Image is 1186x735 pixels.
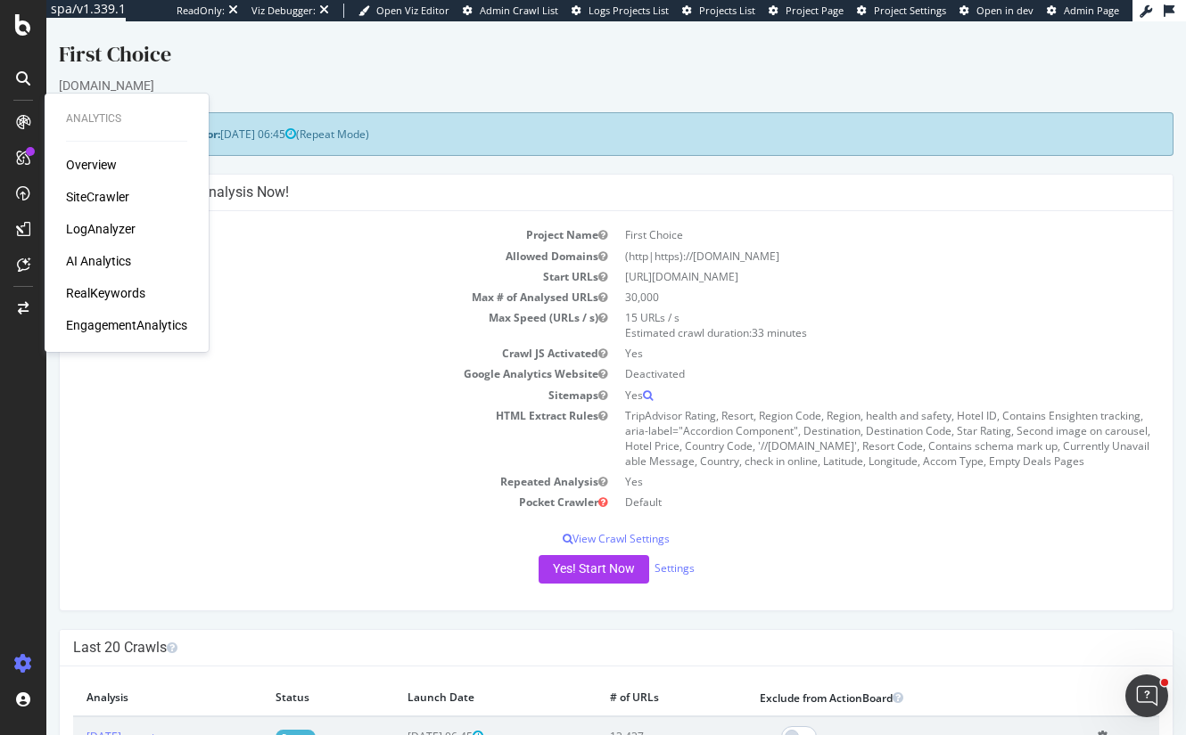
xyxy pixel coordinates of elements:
div: Viz Debugger: [251,4,316,18]
a: AI Analytics [66,252,131,270]
span: [DATE] 06:45 [361,707,437,723]
a: Overview [66,156,117,174]
td: Start URLs [27,245,570,265]
div: Analytics [66,111,187,127]
p: View Crawl Settings [27,510,1113,525]
td: [URL][DOMAIN_NAME] [570,245,1113,265]
span: [DATE] 06:45 [174,105,250,120]
td: TripAdvisor Rating, Resort, Region Code, Region, health and safety, Hotel ID, Contains Ensighten ... [570,384,1113,451]
span: Admin Page [1064,4,1119,17]
div: First Choice [12,18,1127,55]
td: Yes [570,450,1113,470]
td: Deactivated [570,342,1113,363]
a: Open in dev [960,4,1034,18]
th: Launch Date [348,658,550,695]
td: Project Name [27,203,570,224]
td: Crawl JS Activated [27,322,570,342]
span: 33 minutes [705,304,761,319]
td: 30,000 [570,265,1113,286]
a: Settings [608,539,648,554]
span: Projects List [699,4,755,17]
a: SiteCrawler [66,188,129,206]
td: First Choice [570,203,1113,224]
a: RealKeywords [66,284,145,302]
td: HTML Extract Rules [27,384,570,451]
td: Pocket Crawler [27,470,570,491]
div: [DOMAIN_NAME] [12,55,1127,73]
td: Google Analytics Website [27,342,570,363]
td: 15 URLs / s Estimated crawl duration: [570,286,1113,322]
th: Status [216,658,348,695]
div: ReadOnly: [177,4,225,18]
th: Exclude from ActionBoard [700,658,1037,695]
span: Open in dev [976,4,1034,17]
a: Admin Page [1047,4,1119,18]
td: Repeated Analysis [27,450,570,470]
iframe: Intercom live chat [1125,674,1168,717]
a: Logs Projects List [572,4,669,18]
a: Project Settings [857,4,946,18]
td: Default [570,470,1113,491]
td: Sitemaps [27,363,570,384]
span: Logs Projects List [589,4,669,17]
span: Project Settings [874,4,946,17]
h4: Last 20 Crawls [27,617,1113,635]
a: Open Viz Editor [358,4,449,18]
td: (http|https)://[DOMAIN_NAME] [570,225,1113,245]
a: LogAnalyzer [66,220,136,238]
th: Analysis [27,658,216,695]
td: Yes [570,363,1113,384]
td: Allowed Domains [27,225,570,245]
td: Yes [570,322,1113,342]
button: Yes! Start Now [492,534,603,562]
td: Max # of Analysed URLs [27,265,570,286]
td: Max Speed (URLs / s) [27,286,570,322]
a: Project Page [769,4,844,18]
a: Projects List [682,4,755,18]
div: (Repeat Mode) [12,91,1127,135]
span: Project Page [786,4,844,17]
span: Admin Crawl List [480,4,558,17]
strong: Next Launch Scheduled for: [27,105,174,120]
h4: Configure your New Analysis Now! [27,162,1113,180]
a: EngagementAnalytics [66,316,187,334]
a: Admin Crawl List [463,4,558,18]
th: # of URLs [550,658,700,695]
span: Open Viz Editor [376,4,449,17]
a: [DATE] report [40,707,109,723]
a: Report [229,708,269,723]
